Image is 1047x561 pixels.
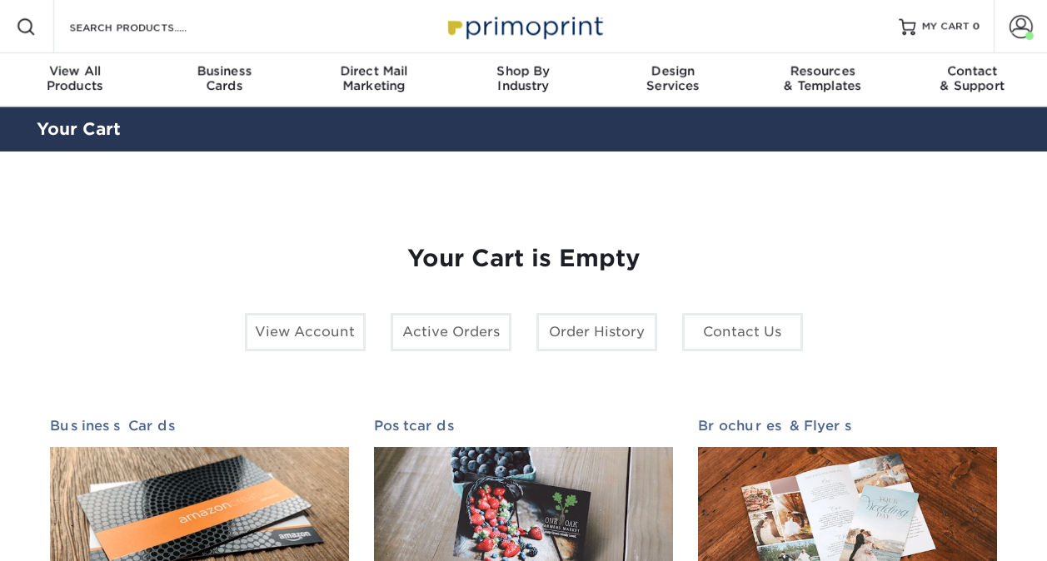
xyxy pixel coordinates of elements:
a: Contact& Support [897,53,1047,107]
span: Business [150,63,300,78]
span: Direct Mail [299,63,449,78]
div: Marketing [299,63,449,93]
a: Active Orders [391,313,511,351]
div: & Templates [748,63,898,93]
div: & Support [897,63,1047,93]
h1: Your Cart is Empty [50,245,998,273]
h2: Brochures & Flyers [698,418,997,434]
span: MY CART [922,20,970,34]
a: Resources& Templates [748,53,898,107]
a: Direct MailMarketing [299,53,449,107]
a: Order History [536,313,657,351]
a: Your Cart [37,119,121,139]
a: BusinessCards [150,53,300,107]
span: Shop By [449,63,599,78]
div: Services [598,63,748,93]
a: View Account [245,313,366,351]
span: Contact [897,63,1047,78]
a: Contact Us [682,313,803,351]
div: Industry [449,63,599,93]
img: Primoprint [441,8,607,44]
span: Resources [748,63,898,78]
span: 0 [973,21,980,32]
a: Shop ByIndustry [449,53,599,107]
a: DesignServices [598,53,748,107]
span: Design [598,63,748,78]
h2: Business Cards [50,418,349,434]
h2: Postcards [374,418,673,434]
div: Cards [150,63,300,93]
input: SEARCH PRODUCTS..... [67,17,230,37]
